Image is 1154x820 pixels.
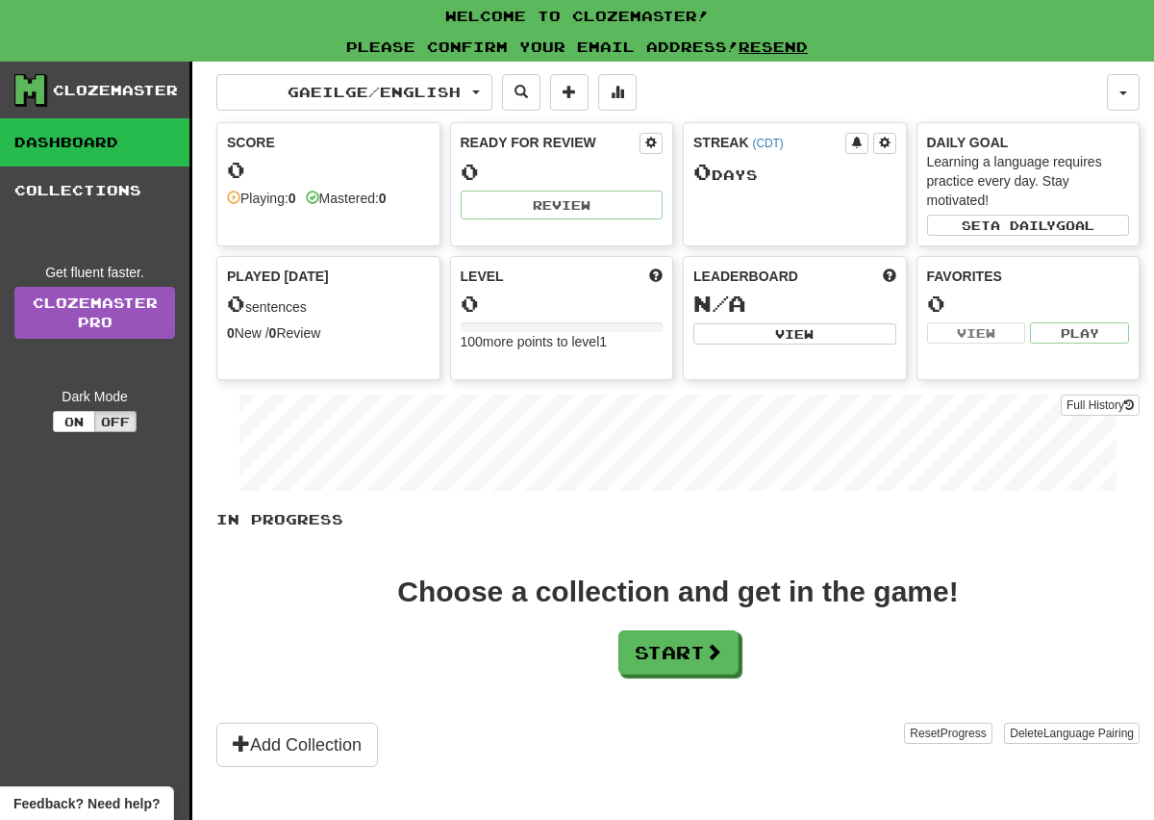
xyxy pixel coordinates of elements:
[927,133,1130,152] div: Daily Goal
[227,325,235,341] strong: 0
[991,218,1056,232] span: a daily
[227,290,245,317] span: 0
[14,387,175,406] div: Dark Mode
[618,630,739,675] button: Start
[927,292,1130,316] div: 0
[883,267,896,286] span: This week in points, UTC
[927,267,1130,286] div: Favorites
[216,723,378,767] button: Add Collection
[288,84,461,100] span: Gaeilge / English
[1004,723,1140,744] button: DeleteLanguage Pairing
[693,267,798,286] span: Leaderboard
[1030,322,1129,344] button: Play
[927,322,1026,344] button: View
[227,158,430,182] div: 0
[693,158,712,185] span: 0
[216,74,492,111] button: Gaeilge/English
[461,191,664,219] button: Review
[227,189,296,208] div: Playing:
[288,191,296,206] strong: 0
[397,577,958,606] div: Choose a collection and get in the game!
[693,323,896,345] button: View
[227,292,430,317] div: sentences
[550,74,589,111] button: Add sentence to collection
[752,137,783,150] a: (CDT)
[693,290,746,317] span: N/A
[649,267,663,286] span: Score more points to level up
[941,727,987,740] span: Progress
[461,267,504,286] span: Level
[379,191,387,206] strong: 0
[927,152,1130,210] div: Learning a language requires practice every day. Stay motivated!
[269,325,277,341] strong: 0
[53,411,95,432] button: On
[53,81,178,100] div: Clozemaster
[598,74,637,111] button: More stats
[216,510,1140,529] p: In Progress
[1043,727,1134,740] span: Language Pairing
[227,267,329,286] span: Played [DATE]
[904,723,991,744] button: ResetProgress
[693,160,896,185] div: Day s
[227,323,430,343] div: New / Review
[13,794,160,813] span: Open feedback widget
[94,411,137,432] button: Off
[693,133,845,152] div: Streak
[461,292,664,316] div: 0
[739,38,808,55] a: Resend
[306,189,387,208] div: Mastered:
[461,332,664,351] div: 100 more points to level 1
[14,287,175,339] a: ClozemasterPro
[502,74,540,111] button: Search sentences
[461,133,640,152] div: Ready for Review
[14,263,175,282] div: Get fluent faster.
[461,160,664,184] div: 0
[1061,395,1140,416] button: Full History
[927,215,1130,236] button: Seta dailygoal
[227,133,430,152] div: Score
